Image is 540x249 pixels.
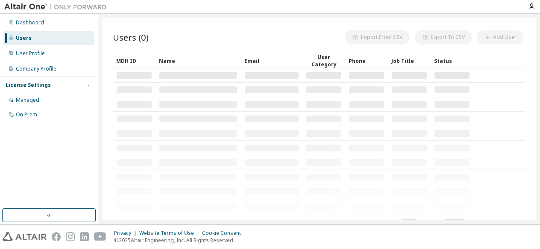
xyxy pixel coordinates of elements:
div: Dashboard [16,19,44,26]
img: instagram.svg [66,232,75,241]
img: youtube.svg [94,232,106,241]
span: Page n. [424,219,465,231]
div: Managed [16,97,39,104]
span: Items per page [360,219,417,231]
div: Phone [349,54,384,68]
div: License Settings [6,82,51,89]
button: Export To CSV [415,30,472,44]
p: © 2025 Altair Engineering, Inc. All Rights Reserved. [114,237,246,244]
div: Email [244,54,299,68]
div: On Prem [16,111,37,118]
img: linkedin.svg [80,232,89,241]
img: Altair One [4,3,111,11]
div: Status [434,54,470,68]
img: altair_logo.svg [3,232,47,241]
div: Company Profile [16,65,56,72]
button: Add User [477,30,524,44]
button: Import From CSV [345,30,410,44]
img: facebook.svg [52,232,61,241]
div: MDH ID [116,54,152,68]
div: User Category [306,53,342,68]
div: User Profile [16,50,45,57]
div: Users [16,35,32,41]
div: Job Title [391,54,427,68]
div: Website Terms of Use [139,230,202,237]
div: Privacy [114,230,139,237]
div: Name [159,54,238,68]
span: Users (0) [113,31,149,43]
div: Cookie Consent [202,230,246,237]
